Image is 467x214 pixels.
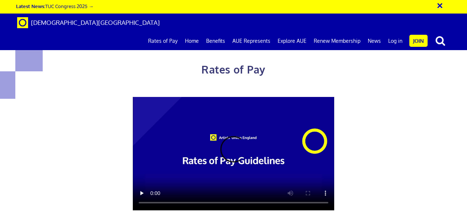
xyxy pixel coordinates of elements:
a: Explore AUE [274,32,310,50]
a: Latest News:TUC Congress 2025 → [16,3,93,9]
button: search [429,33,452,48]
a: Join [409,35,428,47]
a: Home [181,32,202,50]
a: Renew Membership [310,32,364,50]
strong: Latest News: [16,3,45,9]
a: Benefits [202,32,229,50]
a: AUE Represents [229,32,274,50]
a: Log in [385,32,406,50]
span: [DEMOGRAPHIC_DATA][GEOGRAPHIC_DATA] [31,19,160,26]
a: Brand [DEMOGRAPHIC_DATA][GEOGRAPHIC_DATA] [12,14,165,32]
span: Rates of Pay [201,63,265,76]
a: Rates of Pay [144,32,181,50]
a: News [364,32,385,50]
